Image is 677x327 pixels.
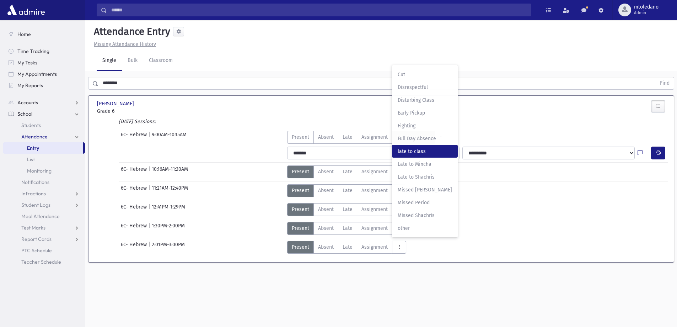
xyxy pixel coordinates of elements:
a: Meal Attendance [3,211,85,222]
span: Late to Mincha [398,160,452,168]
a: Attendance [3,131,85,142]
a: My Tasks [3,57,85,68]
span: Present [292,133,309,141]
span: [PERSON_NAME] [97,100,135,107]
span: Disturbing Class [398,96,452,104]
a: Test Marks [3,222,85,233]
span: Home [17,31,31,37]
span: Present [292,206,309,213]
div: AttTypes [287,241,406,254]
a: Monitoring [3,165,85,176]
a: Notifications [3,176,85,188]
div: AttTypes [287,222,406,235]
span: PTC Schedule [21,247,52,254]
span: 6C- Hebrew [121,184,148,197]
span: 9:00AM-10:15AM [152,131,187,144]
a: Infractions [3,188,85,199]
span: 6C- Hebrew [121,165,148,178]
input: Search [107,4,531,16]
span: Absent [318,168,334,175]
span: Students [21,122,41,128]
img: AdmirePro [6,3,47,17]
h5: Attendance Entry [91,26,170,38]
span: Absent [318,133,334,141]
span: 2:01PM-3:00PM [152,241,185,254]
i: [DATE] Sessions: [119,118,156,125]
span: 11:21AM-12:40PM [152,184,188,197]
a: Classroom [143,51,178,71]
span: Early Pickup [398,109,452,117]
span: Absent [318,243,334,251]
a: My Reports [3,80,85,91]
u: Missing Attendance History [94,41,156,47]
span: Late [343,206,353,213]
a: Bulk [122,51,143,71]
div: AttTypes [287,184,406,197]
span: 12:41PM-1:29PM [152,203,185,216]
span: List [27,156,35,163]
span: Missed [PERSON_NAME] [398,186,452,194]
span: My Reports [17,82,43,89]
span: Student Logs [21,202,50,208]
div: AttTypes [287,165,406,178]
a: My Appointments [3,68,85,80]
span: Assignment [361,243,388,251]
span: | [148,203,152,216]
span: Meal Attendance [21,213,60,220]
span: Disrespectful [398,84,452,91]
a: Single [97,51,122,71]
span: Absent [318,206,334,213]
span: Late [343,133,353,141]
a: Entry [3,142,83,154]
a: List [3,154,85,165]
span: Time Tracking [17,48,49,54]
span: Late to Shachris [398,173,452,181]
span: Grade 6 [97,107,186,115]
span: Assignment [361,187,388,194]
a: PTC Schedule [3,245,85,256]
span: Monitoring [27,168,52,174]
div: AttTypes [287,131,446,144]
span: Late [343,243,353,251]
span: | [148,184,152,197]
span: Present [292,187,309,194]
span: mtoledano [634,4,659,10]
button: Find [656,77,674,89]
a: Missing Attendance History [91,41,156,47]
span: | [148,241,152,254]
span: Missed Shachris [398,212,452,219]
span: Cut [398,71,452,78]
span: 10:16AM-11:20AM [152,165,188,178]
span: My Appointments [17,71,57,77]
span: 6C- Hebrew [121,241,148,254]
span: late to class [398,148,452,155]
span: Assignment [361,168,388,175]
span: Report Cards [21,236,52,242]
span: Teacher Schedule [21,259,61,265]
span: Test Marks [21,225,45,231]
span: Infractions [21,190,46,197]
span: Absent [318,225,334,232]
span: 6C- Hebrew [121,131,148,144]
span: | [148,165,152,178]
span: Full Day Absence [398,135,452,142]
span: My Tasks [17,59,37,66]
span: Missed Period [398,199,452,206]
span: Assignment [361,133,388,141]
span: Admin [634,10,659,16]
span: Assignment [361,206,388,213]
a: Students [3,120,85,131]
span: Late [343,187,353,194]
span: Notifications [21,179,49,185]
a: Time Tracking [3,46,85,57]
span: Absent [318,187,334,194]
span: other [398,225,452,232]
a: Student Logs [3,199,85,211]
a: Accounts [3,97,85,108]
span: Fighting [398,122,452,130]
a: Teacher Schedule [3,256,85,268]
span: Present [292,225,309,232]
a: Report Cards [3,233,85,245]
span: Entry [27,145,39,151]
span: Late [343,225,353,232]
